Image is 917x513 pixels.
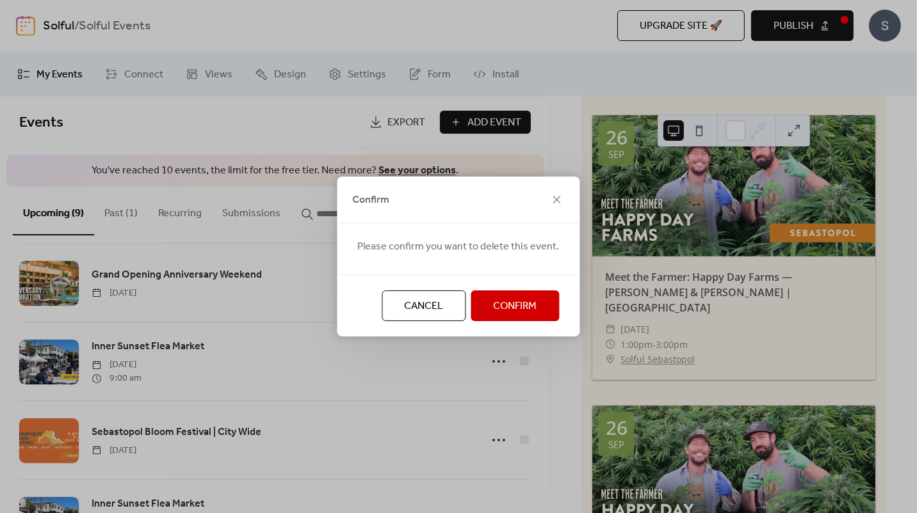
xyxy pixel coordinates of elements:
[353,193,390,208] span: Confirm
[382,290,466,321] button: Cancel
[358,239,560,255] span: Please confirm you want to delete this event.
[471,290,560,321] button: Confirm
[494,299,537,314] span: Confirm
[405,299,444,314] span: Cancel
